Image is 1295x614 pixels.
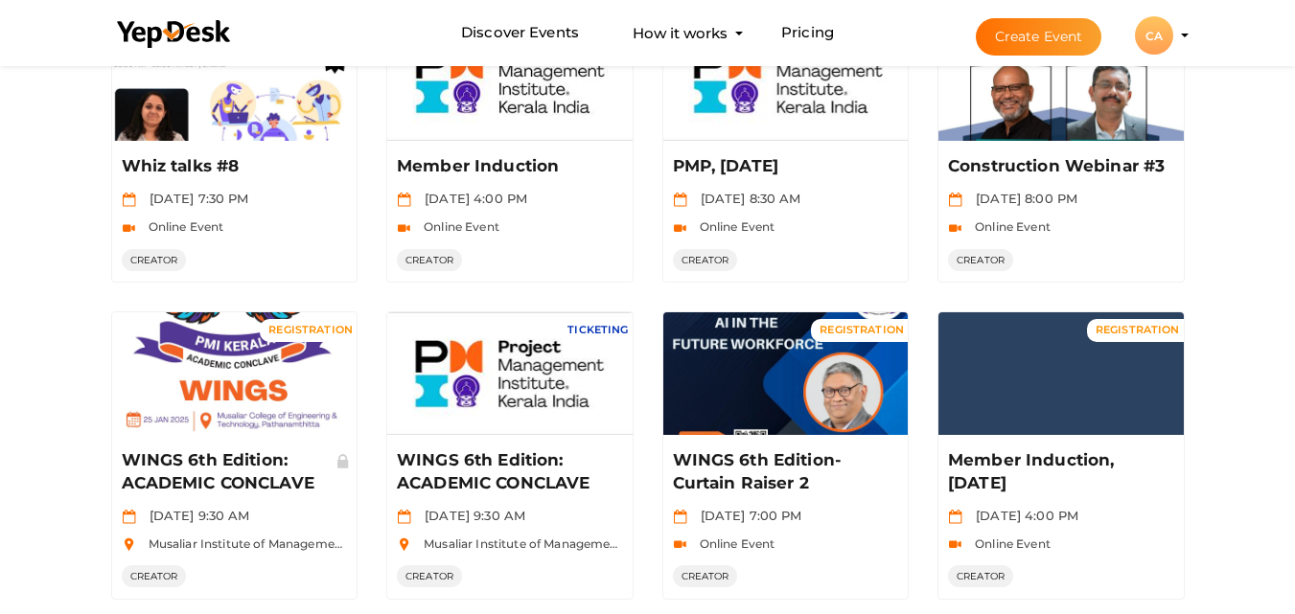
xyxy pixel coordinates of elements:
[966,191,1077,206] span: [DATE] 8:00 PM
[397,449,618,495] p: WINGS 6th Edition: ACADEMIC CONCLAVE
[397,221,411,236] img: video-icon.svg
[948,155,1169,178] p: Construction Webinar #3
[140,508,250,523] span: [DATE] 9:30 AM
[690,536,775,551] span: Online Event
[673,565,738,587] span: CREATOR
[948,249,1013,271] span: CREATOR
[122,565,187,587] span: CREATOR
[673,249,738,271] span: CREATOR
[690,219,775,234] span: Online Event
[415,508,525,523] span: [DATE] 9:30 AM
[948,510,962,524] img: calendar.svg
[673,155,894,178] p: PMP, [DATE]
[397,155,618,178] p: Member Induction
[691,508,802,523] span: [DATE] 7:00 PM
[139,536,716,551] span: Musaliar Institute of Management, Malayalapuzha, [GEOGRAPHIC_DATA], [GEOGRAPHIC_DATA]
[673,510,687,524] img: calendar.svg
[691,191,801,206] span: [DATE] 8:30 AM
[122,221,136,236] img: video-icon.svg
[397,249,462,271] span: CREATOR
[976,18,1102,56] button: Create Event
[139,219,224,234] span: Online Event
[461,15,579,51] a: Discover Events
[397,510,411,524] img: calendar.svg
[1135,29,1173,43] profile-pic: CA
[1135,16,1173,55] div: CA
[414,219,499,234] span: Online Event
[122,449,343,495] p: WINGS 6th Edition: ACADEMIC CONCLAVE
[140,191,249,206] span: [DATE] 7:30 PM
[397,565,462,587] span: CREATOR
[948,221,962,236] img: video-icon.svg
[122,510,136,524] img: calendar.svg
[1129,15,1179,56] button: CA
[122,193,136,207] img: calendar.svg
[948,565,1013,587] span: CREATOR
[673,193,687,207] img: calendar.svg
[781,15,834,51] a: Pricing
[414,536,1092,551] span: Musaliar Institute of Management, Pathanamthitta, Malayalapuzha, [GEOGRAPHIC_DATA], [GEOGRAPHIC_D...
[122,249,187,271] span: CREATOR
[673,221,687,236] img: video-icon.svg
[673,537,687,552] img: video-icon.svg
[948,193,962,207] img: calendar.svg
[415,191,527,206] span: [DATE] 4:00 PM
[122,155,343,178] p: Whiz talks #8
[335,452,352,469] img: Private Event
[965,219,1051,234] span: Online Event
[673,449,894,495] p: WINGS 6th Edition- Curtain Raiser 2
[965,536,1051,551] span: Online Event
[966,508,1078,523] span: [DATE] 4:00 PM
[122,537,136,552] img: location.svg
[397,537,411,552] img: location.svg
[948,449,1169,495] p: Member Induction, [DATE]
[627,15,733,51] button: How it works
[397,193,411,207] img: calendar.svg
[948,537,962,552] img: video-icon.svg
